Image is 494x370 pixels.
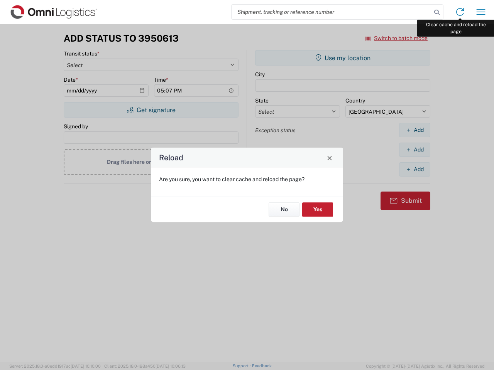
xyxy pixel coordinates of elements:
input: Shipment, tracking or reference number [232,5,431,19]
p: Are you sure, you want to clear cache and reload the page? [159,176,335,183]
button: No [269,202,299,217]
button: Close [324,152,335,163]
button: Yes [302,202,333,217]
h4: Reload [159,152,183,163]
